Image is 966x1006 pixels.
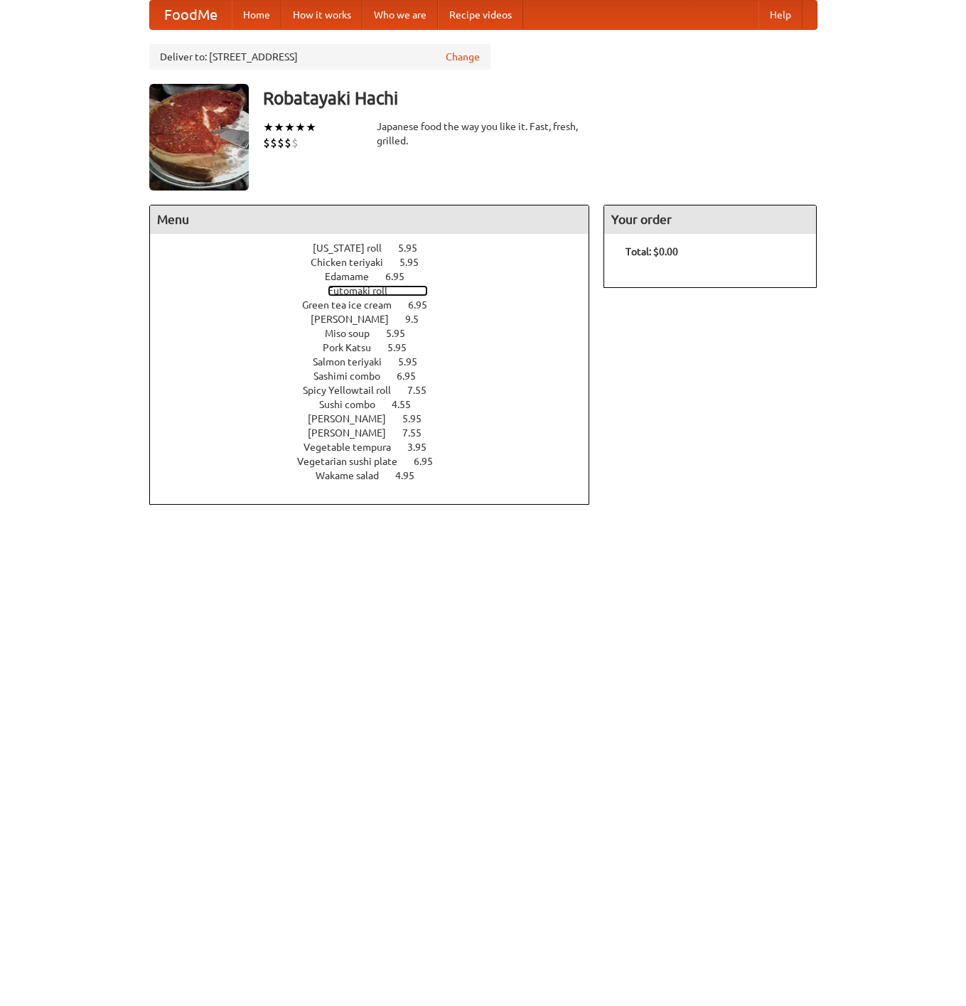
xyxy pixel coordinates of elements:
div: Deliver to: [STREET_ADDRESS] [149,44,490,70]
a: [PERSON_NAME] 5.95 [308,413,448,424]
a: Sushi combo 4.55 [319,399,437,410]
span: 7.55 [407,385,441,396]
a: Edamame 6.95 [325,271,431,282]
span: 3.95 [407,442,441,453]
span: Green tea ice cream [302,299,406,311]
h4: Menu [150,205,589,234]
a: [PERSON_NAME] 7.55 [308,427,448,439]
span: [PERSON_NAME] [311,314,403,325]
span: Wakame salad [316,470,393,481]
span: 5.95 [386,328,419,339]
a: How it works [281,1,363,29]
span: [US_STATE] roll [313,242,396,254]
span: Vegetarian sushi plate [297,456,412,467]
span: 5.95 [399,257,433,268]
span: Sushi combo [319,399,390,410]
span: Miso soup [325,328,384,339]
div: Japanese food the way you like it. Fast, fresh, grilled. [377,119,590,148]
span: [PERSON_NAME] [308,427,400,439]
a: Salmon teriyaki 5.95 [313,356,444,368]
a: Green tea ice cream 6.95 [302,299,454,311]
span: 6.95 [408,299,441,311]
a: Sashimi combo 6.95 [313,370,442,382]
a: Spicy Yellowtail roll 7.55 [303,385,453,396]
b: Total: $0.00 [626,246,678,257]
li: ★ [263,119,274,135]
a: Recipe videos [438,1,523,29]
span: Edamame [325,271,383,282]
span: Vegetable tempura [304,442,405,453]
span: Chicken teriyaki [311,257,397,268]
span: 6.95 [385,271,419,282]
span: 5.95 [402,413,436,424]
span: Salmon teriyaki [313,356,396,368]
li: ★ [295,119,306,135]
a: Vegetarian sushi plate 6.95 [297,456,459,467]
li: $ [263,135,270,151]
li: ★ [274,119,284,135]
span: 6.95 [397,370,430,382]
a: Futomaki roll [328,285,428,296]
li: $ [284,135,291,151]
li: ★ [306,119,316,135]
span: 5.95 [387,342,421,353]
span: 5.95 [398,356,431,368]
span: 4.95 [395,470,429,481]
a: Help [758,1,803,29]
span: Spicy Yellowtail roll [303,385,405,396]
a: Chicken teriyaki 5.95 [311,257,445,268]
a: Home [232,1,281,29]
a: Who we are [363,1,438,29]
li: ★ [284,119,295,135]
li: $ [291,135,299,151]
li: $ [277,135,284,151]
span: 5.95 [398,242,431,254]
a: Miso soup 5.95 [325,328,431,339]
a: [PERSON_NAME] 9.5 [311,314,445,325]
a: Pork Katsu 5.95 [323,342,433,353]
li: $ [270,135,277,151]
a: Change [446,50,480,64]
span: 6.95 [414,456,447,467]
h3: Robatayaki Hachi [263,84,817,112]
span: [PERSON_NAME] [308,413,400,424]
a: [US_STATE] roll 5.95 [313,242,444,254]
span: Sashimi combo [313,370,395,382]
a: Vegetable tempura 3.95 [304,442,453,453]
h4: Your order [604,205,816,234]
span: 7.55 [402,427,436,439]
a: FoodMe [150,1,232,29]
span: Pork Katsu [323,342,385,353]
img: angular.jpg [149,84,249,191]
span: 4.55 [392,399,425,410]
span: Futomaki roll [328,285,402,296]
span: 9.5 [405,314,433,325]
a: Wakame salad 4.95 [316,470,441,481]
